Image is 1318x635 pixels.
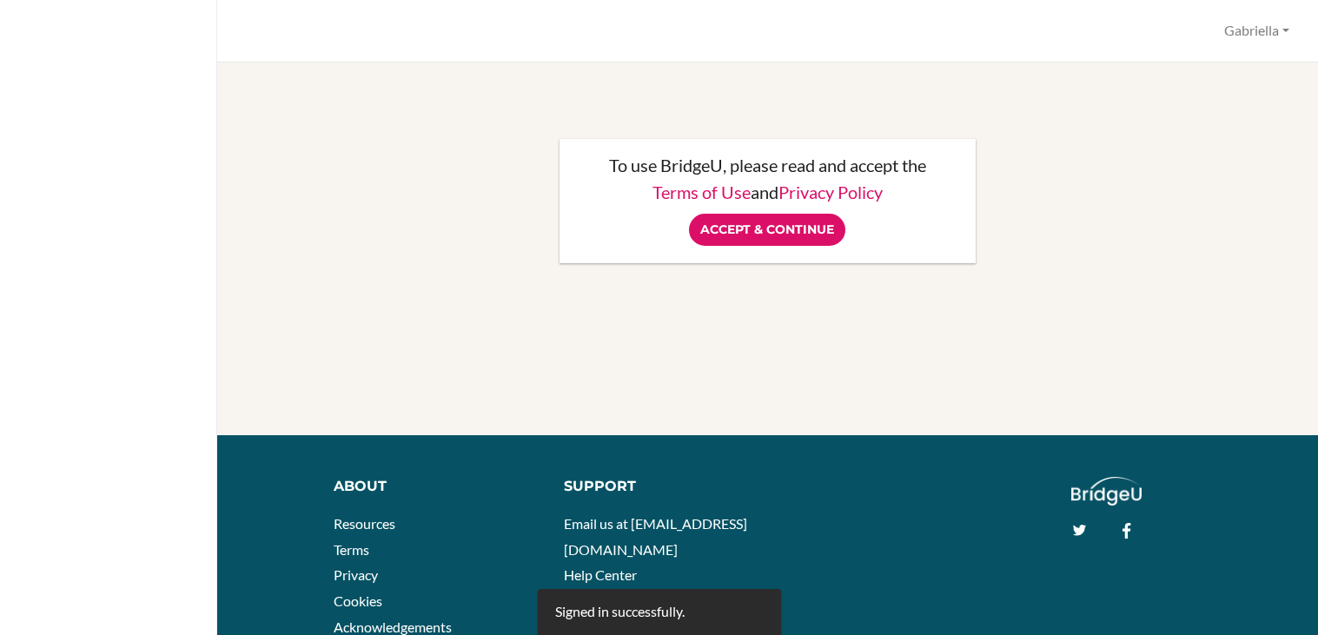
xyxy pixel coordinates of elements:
p: To use BridgeU, please read and accept the [577,156,959,174]
div: About [334,477,538,497]
input: Accept & Continue [689,214,845,246]
a: Privacy Policy [778,182,883,202]
a: Email us at [EMAIL_ADDRESS][DOMAIN_NAME] [564,515,747,558]
p: and [577,183,959,201]
img: logo_white@2x-f4f0deed5e89b7ecb1c2cc34c3e3d731f90f0f143d5ea2071677605dd97b5244.png [1071,477,1142,506]
a: Help Center [564,566,637,583]
div: Signed in successfully. [555,602,685,622]
a: Resources [334,515,395,532]
a: Privacy [334,566,378,583]
button: Gabriella [1216,15,1297,47]
div: Support [564,477,754,497]
a: Terms [334,541,369,558]
a: Terms of Use [652,182,751,202]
